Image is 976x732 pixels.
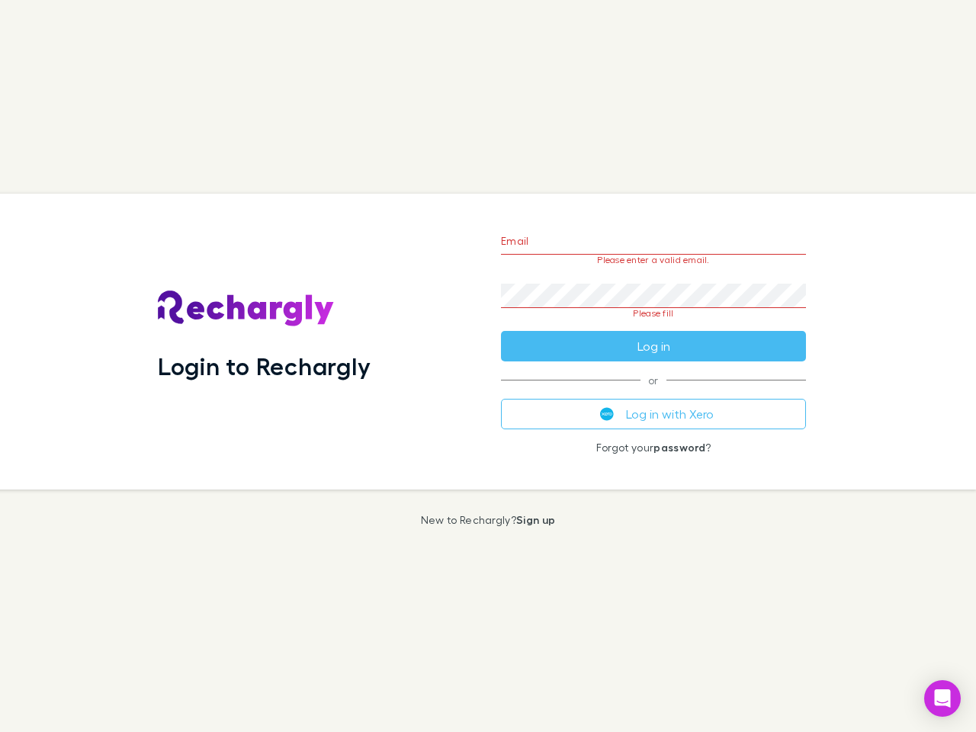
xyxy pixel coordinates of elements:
p: Please enter a valid email. [501,255,806,265]
p: New to Rechargly? [421,514,556,526]
button: Log in [501,331,806,361]
p: Forgot your ? [501,441,806,454]
div: Open Intercom Messenger [924,680,961,717]
h1: Login to Rechargly [158,352,371,380]
a: Sign up [516,513,555,526]
p: Please fill [501,308,806,319]
a: password [653,441,705,454]
button: Log in with Xero [501,399,806,429]
img: Rechargly's Logo [158,291,335,327]
img: Xero's logo [600,407,614,421]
